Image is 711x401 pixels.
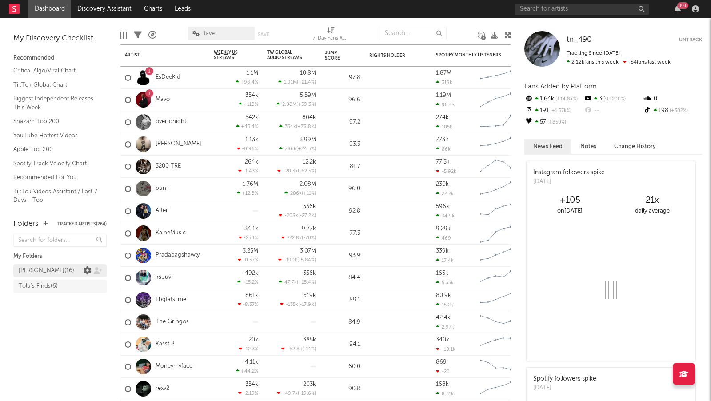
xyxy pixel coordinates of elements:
button: Change History [605,139,665,154]
div: ( ) [281,235,316,241]
span: -84 fans last week [567,60,671,65]
div: 1.1M [247,70,258,76]
div: 1.76M [243,181,258,187]
div: 81.7 [325,161,360,172]
span: -135k [286,302,298,307]
svg: Chart title [476,133,516,156]
a: The Gringos [156,318,189,326]
svg: Chart title [476,156,516,178]
a: Biggest Independent Releases This Week [13,94,98,112]
div: 34.9k [436,213,455,219]
span: 2.08M [282,102,296,107]
svg: Chart title [476,89,516,111]
div: 93.9 [325,250,360,261]
div: ( ) [276,101,316,107]
svg: Chart title [476,333,516,356]
button: 99+ [675,5,681,12]
div: 318k [436,80,452,85]
div: 274k [436,115,449,120]
div: 90.4k [436,102,455,108]
div: ( ) [281,346,316,352]
div: 96.0 [325,184,360,194]
div: 264k [245,159,258,165]
a: Apple Top 200 [13,144,98,154]
span: Tracking Since: [DATE] [567,51,620,56]
div: 93.3 [325,139,360,150]
svg: Chart title [476,178,516,200]
div: -20 [436,369,450,374]
button: Save [258,32,269,37]
div: 861k [245,293,258,298]
div: Recommended [13,53,107,64]
div: 3.99M [300,137,316,143]
div: [PERSON_NAME] ( 16 ) [19,265,74,276]
div: 21 x [611,195,693,206]
svg: Chart title [476,67,516,89]
a: YouTube Hottest Videos [13,131,98,140]
span: -190k [284,258,297,263]
span: +200 % [606,97,626,102]
svg: Chart title [476,111,516,133]
div: 165k [436,270,448,276]
div: +45.4 % [236,124,258,129]
div: 1.19M [436,92,451,98]
div: 17.4k [436,257,454,263]
span: -49.7k [283,391,298,396]
span: +302 % [668,108,688,113]
div: ( ) [284,190,316,196]
a: [PERSON_NAME](16) [13,264,107,277]
span: +11 % [303,191,315,196]
div: 556k [303,204,316,209]
div: 3.07M [300,248,316,254]
div: 20k [248,337,258,343]
div: 99 + [677,2,688,9]
div: ( ) [279,124,316,129]
span: +78.8 % [297,124,315,129]
span: -17.9 % [300,302,315,307]
div: A&R Pipeline [148,22,156,48]
div: 804k [302,115,316,120]
span: -22.8k [287,236,302,241]
svg: Chart title [476,245,516,267]
div: Instagram followers spike [533,168,605,177]
div: +98.4 % [236,79,258,85]
a: Recommended For You [13,172,98,182]
svg: Chart title [476,222,516,245]
div: ( ) [279,279,316,285]
div: -10.1k [436,346,455,352]
div: 542k [245,115,258,120]
a: Pradabagshawty [156,252,200,259]
a: KaineMusic [156,229,186,237]
div: 198 [643,105,702,116]
span: -5.84 % [299,258,315,263]
svg: Chart title [476,289,516,311]
div: +15.2 % [237,279,258,285]
span: -20.3k [283,169,298,174]
div: 773k [436,137,448,143]
div: 92.8 [325,206,360,217]
a: After [156,207,168,215]
input: Search for folders... [13,234,107,247]
div: 596k [436,204,449,209]
svg: Chart title [476,267,516,289]
div: 42.4k [436,315,451,321]
button: Notes [571,139,605,154]
a: tn_490 [567,36,592,44]
span: fave [204,31,215,36]
div: 94.1 [325,339,360,350]
input: Search... [380,27,447,40]
div: 869 [436,359,447,365]
div: ( ) [279,146,316,152]
a: Fbgfatslime [156,296,186,304]
div: 5.35k [436,280,454,285]
div: on [DATE] [529,206,611,217]
div: 89.1 [325,295,360,305]
div: -0.96 % [237,146,258,152]
span: 354k [285,124,296,129]
span: +21.4 % [298,80,315,85]
div: +12.8 % [237,190,258,196]
span: +24.5 % [298,147,315,152]
svg: Chart title [476,378,516,400]
a: Critical Algo/Viral Chart [13,66,98,76]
